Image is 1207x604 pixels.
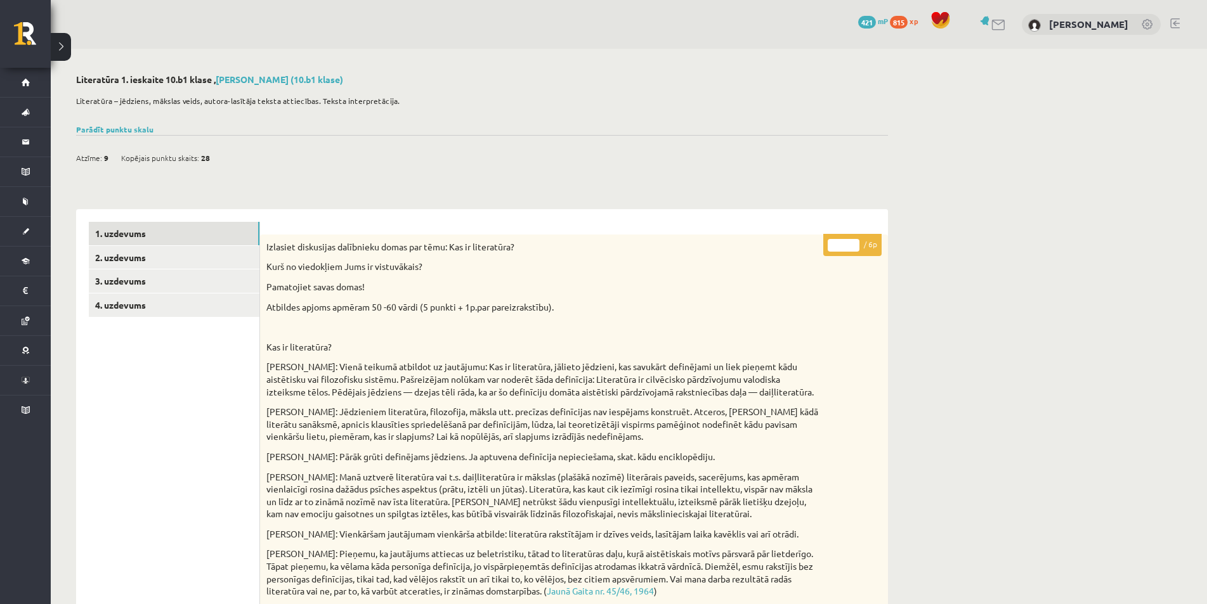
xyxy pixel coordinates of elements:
[76,124,153,134] a: Parādīt punktu skalu
[266,301,818,314] p: Atbildes apjoms apmēram 50 -60 vārdi (5 punkti + 1p.par pareizrakstību).
[266,341,818,354] p: Kas ir literatūra?
[76,74,888,85] h2: Literatūra 1. ieskaite 10.b1 klase ,
[266,281,818,293] p: Pamatojiet savas domas!
[890,16,924,26] a: 815 xp
[201,148,210,167] span: 28
[547,585,654,596] a: Jaunā Gaita nr. 45/46, 1964
[89,293,259,317] a: 4. uzdevums
[266,260,818,273] p: Kurš no viedokļiem Jums ir vistuvākais?
[89,246,259,269] a: 2. uzdevums
[216,74,343,85] a: [PERSON_NAME] (10.b1 klase)
[858,16,876,29] span: 421
[266,528,818,541] p: [PERSON_NAME]: Vienkāršam jautājumam vienkārša atbilde: literatūra rakstītājam ir dzīves veids, l...
[76,95,882,106] p: Literatūra – jēdziens, mākslas veids, autora-lasītāja teksta attiecības. Teksta interpretācija.
[1028,19,1041,32] img: Kirils Bondarevs
[890,16,908,29] span: 815
[266,548,818,597] p: [PERSON_NAME]: Pieņemu, ka jautājums attiecas uz beletristiku, tātad to literatūras daļu, kuŗā ai...
[76,148,102,167] span: Atzīme:
[266,241,818,254] p: Izlasiet diskusijas dalībnieku domas par tēmu: Kas ir literatūra?
[878,16,888,26] span: mP
[14,22,51,54] a: Rīgas 1. Tālmācības vidusskola
[266,471,818,520] p: [PERSON_NAME]: Manā uztverē literatūra vai t.s. daiļliteratūra ir mākslas (plašākā nozīmē) literā...
[89,269,259,293] a: 3. uzdevums
[266,451,818,463] p: [PERSON_NAME]: Pārāk grūti definējams jēdziens. Ja aptuvena definīcija nepieciešama, skat. kādu e...
[910,16,918,26] span: xp
[89,222,259,245] a: 1. uzdevums
[104,148,108,167] span: 9
[858,16,888,26] a: 421 mP
[121,148,199,167] span: Kopējais punktu skaits:
[266,361,818,398] p: [PERSON_NAME]: Vienā teikumā atbildot uz jautājumu: Kas ir literatūra, jālieto jēdzieni, kas savu...
[823,234,882,256] p: / 6p
[1049,18,1128,30] a: [PERSON_NAME]
[266,406,818,443] p: [PERSON_NAME]: Jēdzieniem literatūra, filozofija, māksla utt. precīzas definīcijas nav iespējams ...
